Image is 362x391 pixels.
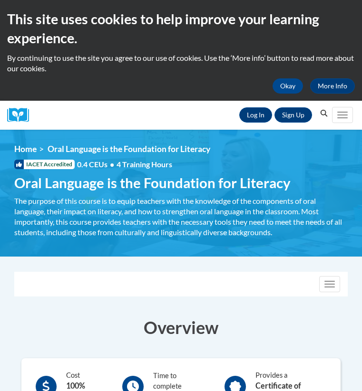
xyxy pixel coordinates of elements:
a: More Info [310,78,355,94]
span: 4 Training Hours [117,160,172,169]
button: Okay [273,78,303,94]
h3: Overview [14,315,348,339]
p: By continuing to use the site you agree to our use of cookies. Use the ‘More info’ button to read... [7,53,355,74]
a: Cox Campus [7,108,36,123]
div: The purpose of this course is to equip teachers with the knowledge of the components of oral lang... [14,196,342,238]
span: Oral Language is the Foundation for Literacy [48,144,210,154]
div: Main menu [331,101,355,130]
button: Search [317,108,331,119]
a: Home [14,144,37,154]
a: Register [274,107,312,123]
img: Logo brand [7,108,36,123]
span: Oral Language is the Foundation for Literacy [14,174,291,191]
h2: This site uses cookies to help improve your learning experience. [7,10,355,48]
span: • [110,160,114,169]
a: Log In [239,107,272,123]
span: IACET Accredited [14,160,75,169]
span: 0.4 CEUs [77,159,172,170]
